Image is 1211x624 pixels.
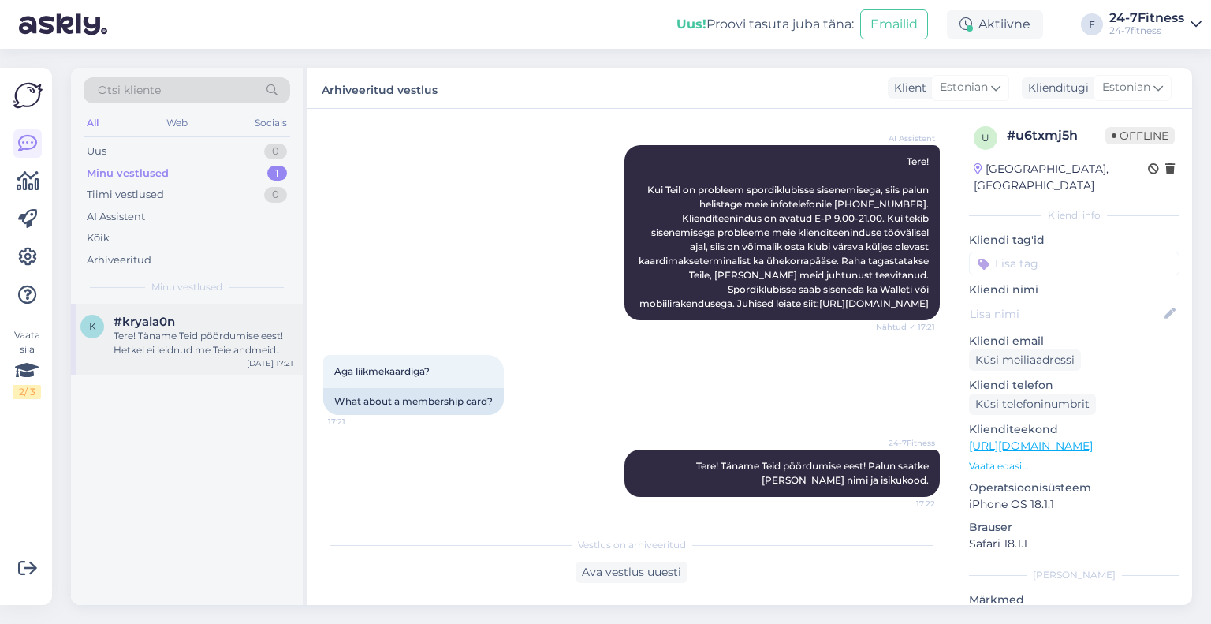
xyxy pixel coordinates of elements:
[888,80,926,96] div: Klient
[940,79,988,96] span: Estonian
[969,421,1179,438] p: Klienditeekond
[969,536,1179,552] p: Safari 18.1.1
[969,377,1179,394] p: Kliendi telefon
[969,496,1179,513] p: iPhone OS 18.1.1
[334,365,430,377] span: Aga liikmekaardiga?
[982,132,989,144] span: u
[639,155,931,309] span: Tere! Kui Teil on probleem spordiklubisse sisenemisega, siis palun helistage meie infotelefonile ...
[969,592,1179,608] p: Märkmed
[252,113,290,133] div: Socials
[969,519,1179,536] p: Brauser
[1007,126,1105,145] div: # u6txmj5h
[969,333,1179,349] p: Kliendi email
[87,144,106,159] div: Uus
[969,480,1179,496] p: Operatsioonisüsteem
[163,113,191,133] div: Web
[969,232,1179,248] p: Kliendi tag'id
[87,166,169,181] div: Minu vestlused
[876,321,935,333] span: Nähtud ✓ 17:21
[970,305,1161,323] input: Lisa nimi
[1105,127,1175,144] span: Offline
[98,82,161,99] span: Otsi kliente
[1102,79,1150,96] span: Estonian
[114,329,293,357] div: Tere! Täname Teid pöördumise eest! Hetkel ei leidnud me Teie andmeid meie andmebaasist. Paketi os...
[969,459,1179,473] p: Vaata edasi ...
[969,282,1179,298] p: Kliendi nimi
[969,252,1179,275] input: Lisa tag
[87,230,110,246] div: Kõik
[578,538,686,552] span: Vestlus on arhiveeritud
[974,161,1148,194] div: [GEOGRAPHIC_DATA], [GEOGRAPHIC_DATA]
[114,315,175,329] span: #kryala0n
[264,144,287,159] div: 0
[969,349,1081,371] div: Küsi meiliaadressi
[876,498,935,510] span: 17:22
[1081,13,1103,35] div: F
[13,80,43,110] img: Askly Logo
[13,328,41,399] div: Vaata siia
[323,388,504,415] div: What about a membership card?
[267,166,287,181] div: 1
[89,320,96,332] span: k
[969,439,1093,453] a: [URL][DOMAIN_NAME]
[969,568,1179,582] div: [PERSON_NAME]
[860,9,928,39] button: Emailid
[13,385,41,399] div: 2 / 3
[1109,12,1202,37] a: 24-7Fitness24-7fitness
[876,133,935,144] span: AI Assistent
[969,394,1096,415] div: Küsi telefoninumbrit
[247,357,293,369] div: [DATE] 17:21
[264,187,287,203] div: 0
[1109,24,1184,37] div: 24-7fitness
[1109,12,1184,24] div: 24-7Fitness
[676,15,854,34] div: Proovi tasuta juba täna:
[819,297,929,309] a: [URL][DOMAIN_NAME]
[1022,80,1089,96] div: Klienditugi
[87,209,145,225] div: AI Assistent
[328,416,387,428] span: 17:21
[84,113,102,133] div: All
[969,208,1179,222] div: Kliendi info
[696,460,931,486] span: Tere! Täname Teid pöördumise eest! Palun saatke [PERSON_NAME] nimi ja isikukood.
[576,562,687,583] div: Ava vestlus uuesti
[876,437,935,449] span: 24-7Fitness
[947,10,1043,39] div: Aktiivne
[322,77,438,99] label: Arhiveeritud vestlus
[87,252,151,268] div: Arhiveeritud
[87,187,164,203] div: Tiimi vestlused
[676,17,706,32] b: Uus!
[151,280,222,294] span: Minu vestlused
